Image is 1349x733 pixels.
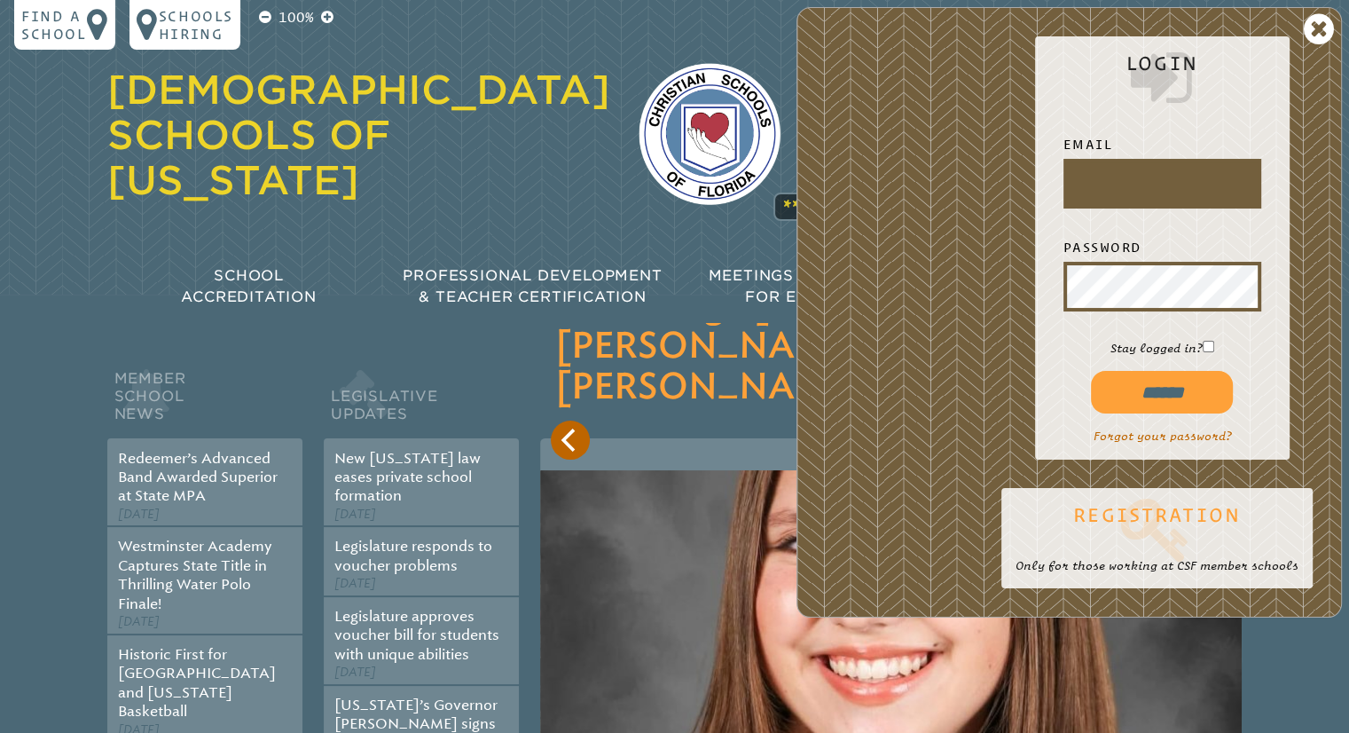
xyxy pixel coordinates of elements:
a: Legislature responds to voucher problems [334,538,492,573]
h2: Login [1049,52,1275,113]
a: Westminster Academy Captures State Title in Thrilling Water Polo Finale! [118,538,272,611]
p: Stay logged in? [1049,340,1275,357]
a: New [US_STATE] law eases private school formation [334,450,481,505]
span: Professional Development & Teacher Certification [403,267,662,305]
a: [DEMOGRAPHIC_DATA] Schools of [US_STATE] [107,67,610,203]
p: Only for those working at CSF member schools [1016,557,1298,574]
span: [DATE] [334,507,376,522]
button: Previous [551,421,590,460]
label: Email [1063,134,1261,155]
h3: Cambridge [DEMOGRAPHIC_DATA][PERSON_NAME] wins [PERSON_NAME] Scholarship [554,286,1227,408]
span: [DATE] [118,614,160,629]
span: [DATE] [334,665,376,680]
p: 100% [275,7,318,28]
span: School Accreditation [181,267,316,305]
p: Schools Hiring [159,7,233,43]
a: Historic First for [GEOGRAPHIC_DATA] and [US_STATE] Basketball [118,646,276,720]
span: Meetings & Workshops for Educators [709,267,925,305]
img: csf-logo-web-colors.png [639,63,780,205]
span: [DATE] [118,507,160,522]
p: Find a school [21,7,87,43]
a: Legislature approves voucher bill for students with unique abilities [334,608,499,663]
h2: Legislative Updates [324,366,519,438]
h2: Member School News [107,366,302,438]
label: Password [1063,237,1261,258]
a: Registration [1016,493,1298,564]
a: Forgot your password? [1093,430,1231,443]
span: [DATE] [334,576,376,591]
a: Redeemer’s Advanced Band Awarded Superior at State MPA [118,450,278,505]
